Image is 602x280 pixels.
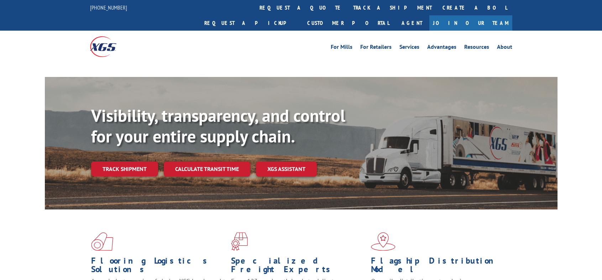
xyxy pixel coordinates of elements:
a: For Mills [331,44,352,52]
a: XGS ASSISTANT [256,161,317,177]
a: About [497,44,512,52]
b: Visibility, transparency, and control for your entire supply chain. [91,104,345,147]
h1: Flagship Distribution Model [371,256,506,277]
a: Agent [394,15,429,31]
h1: Specialized Freight Experts [231,256,366,277]
a: For Retailers [360,44,392,52]
img: xgs-icon-flagship-distribution-model-red [371,232,396,251]
img: xgs-icon-focused-on-flooring-red [231,232,248,251]
a: Services [399,44,419,52]
h1: Flooring Logistics Solutions [91,256,226,277]
a: Advantages [427,44,456,52]
a: Track shipment [91,161,158,176]
a: [PHONE_NUMBER] [90,4,127,11]
a: Resources [464,44,489,52]
a: Calculate transit time [164,161,250,177]
a: Customer Portal [302,15,394,31]
a: Join Our Team [429,15,512,31]
a: Request a pickup [199,15,302,31]
img: xgs-icon-total-supply-chain-intelligence-red [91,232,113,251]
